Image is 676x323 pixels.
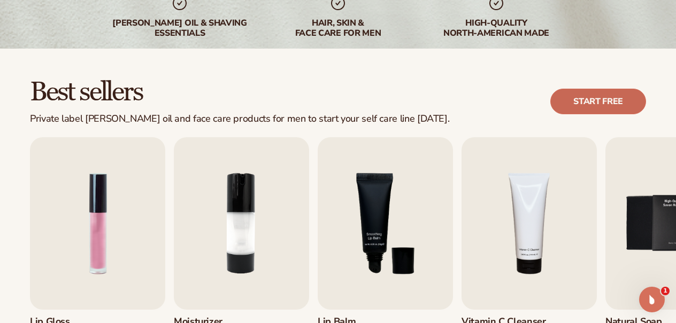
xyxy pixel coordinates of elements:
[111,18,248,38] div: [PERSON_NAME] oil & shaving essentials
[428,18,565,38] div: High-quality North-american made
[270,18,406,38] div: hair, skin & face care for men
[550,89,646,114] a: Start free
[661,287,670,295] span: 1
[30,78,449,107] h2: Best sellers
[30,113,449,125] div: Private label [PERSON_NAME] oil and face care products for men to start your self care line [DATE].
[639,287,665,312] iframe: Intercom live chat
